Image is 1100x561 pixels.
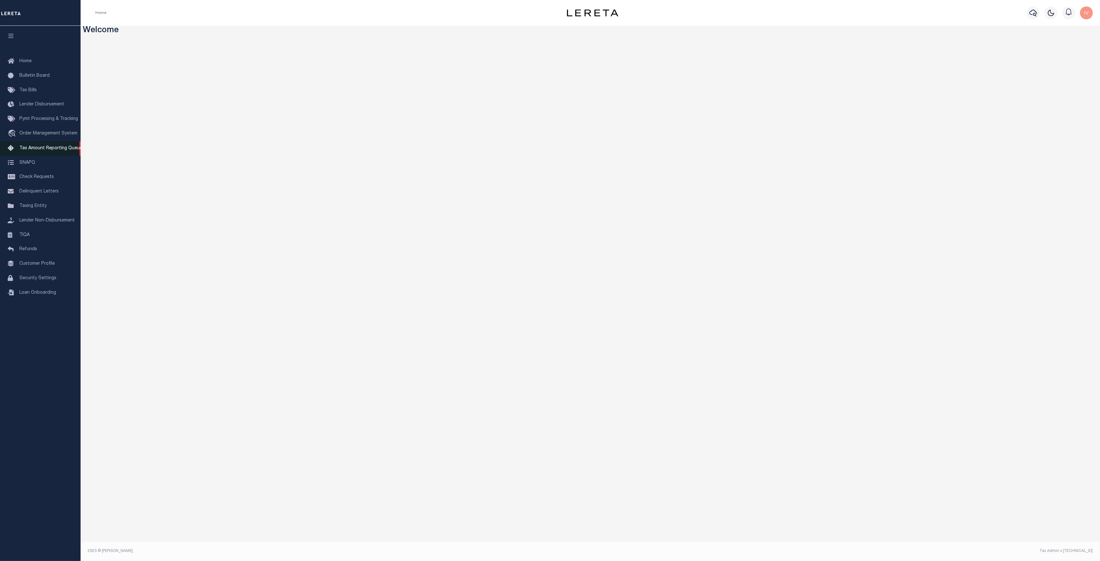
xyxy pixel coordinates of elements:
[19,117,78,121] span: Pymt Processing & Tracking
[8,130,18,138] i: travel_explore
[19,131,77,136] span: Order Management System
[19,247,37,251] span: Refunds
[19,74,50,78] span: Bulletin Board
[19,88,37,93] span: Tax Bills
[19,160,35,165] span: SNAPQ
[83,548,590,554] div: 2025 © [PERSON_NAME].
[19,59,32,64] span: Home
[19,175,54,179] span: Check Requests
[19,232,30,237] span: TIQA
[95,10,106,16] li: Home
[19,276,56,280] span: Security Settings
[567,9,618,16] img: logo-dark.svg
[83,26,1098,36] h3: Welcome
[595,548,1093,554] div: Tax Admin v.[TECHNICAL_ID]
[19,189,59,194] span: Delinquent Letters
[1080,6,1093,19] img: svg+xml;base64,PHN2ZyB4bWxucz0iaHR0cDovL3d3dy53My5vcmcvMjAwMC9zdmciIHBvaW50ZXItZXZlbnRzPSJub25lIi...
[19,146,82,151] span: Tax Amount Reporting Queue
[19,102,64,107] span: Lender Disbursement
[19,290,56,295] span: Loan Onboarding
[19,204,47,208] span: Taxing Entity
[19,218,75,223] span: Lender Non-Disbursement
[19,261,55,266] span: Customer Profile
